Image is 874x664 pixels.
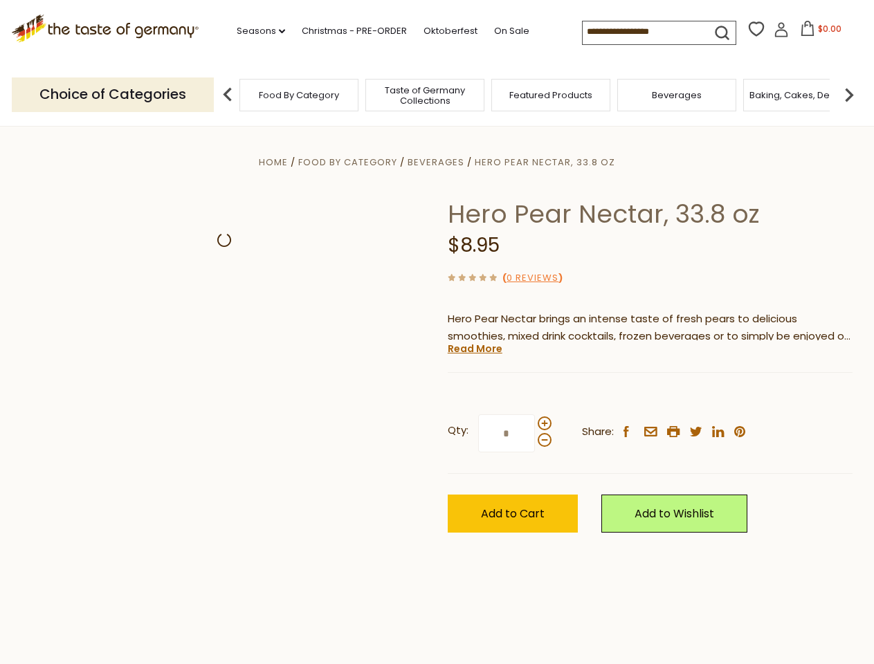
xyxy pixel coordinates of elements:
[302,24,407,39] a: Christmas - PRE-ORDER
[424,24,477,39] a: Oktoberfest
[475,156,615,169] a: Hero Pear Nectar, 33.8 oz
[448,232,500,259] span: $8.95
[601,495,747,533] a: Add to Wishlist
[12,77,214,111] p: Choice of Categories
[370,85,480,106] a: Taste of Germany Collections
[237,24,285,39] a: Seasons
[509,90,592,100] a: Featured Products
[792,21,850,41] button: $0.00
[448,199,853,230] h1: Hero Pear Nectar, 33.8 oz
[818,23,841,35] span: $0.00
[448,422,468,439] strong: Qty:
[652,90,702,100] a: Beverages
[298,156,397,169] a: Food By Category
[494,24,529,39] a: On Sale
[408,156,464,169] a: Beverages
[749,90,857,100] a: Baking, Cakes, Desserts
[259,90,339,100] a: Food By Category
[448,495,578,533] button: Add to Cart
[582,423,614,441] span: Share:
[507,271,558,286] a: 0 Reviews
[259,156,288,169] a: Home
[448,311,853,345] p: Hero Pear Nectar brings an intense taste of fresh pears to delicious smoothies, mixed drink cockt...
[214,81,242,109] img: previous arrow
[481,506,545,522] span: Add to Cart
[502,271,563,284] span: ( )
[478,414,535,452] input: Qty:
[835,81,863,109] img: next arrow
[448,342,502,356] a: Read More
